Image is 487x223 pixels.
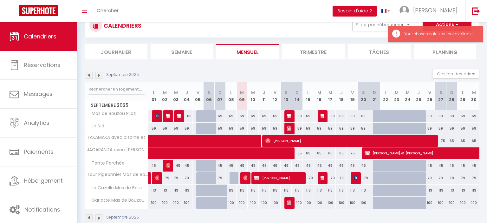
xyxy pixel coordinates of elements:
th: 23 [391,82,402,110]
span: Mas de Bouzou Piloti [86,110,138,117]
span: Analytics [24,119,49,127]
div: 59 [303,123,314,134]
span: Paiements [24,148,54,156]
div: 45 [325,160,336,172]
div: 100 [325,197,336,209]
div: 113 [314,185,325,196]
abbr: M [317,90,321,96]
div: 79 [358,172,369,184]
div: 59 [237,123,248,134]
div: 59 [457,123,468,134]
div: 79 [159,172,170,184]
th: 26 [424,82,435,110]
div: 45 [424,160,435,172]
div: 45 [358,160,369,172]
li: Journalier [85,44,147,59]
img: ... [399,6,409,15]
th: 18 [336,82,347,110]
div: 45 [225,160,237,172]
th: 29 [457,82,468,110]
div: 113 [248,185,259,196]
span: La Cazelle Mas de Bouzou [86,185,149,192]
span: [PERSON_NAME] [177,110,181,122]
div: 100 [225,197,237,209]
span: Tente Perchée [86,160,126,167]
span: Chercher [97,7,119,14]
span: [PERSON_NAME] AYUDA [321,172,324,184]
span: [PERSON_NAME] [166,159,170,172]
div: 59 [424,123,435,134]
div: 100 [468,197,479,209]
li: Mensuel [216,44,279,59]
th: 02 [159,82,170,110]
th: 12 [269,82,281,110]
div: 45 [314,160,325,172]
input: Rechercher un logement... [88,84,145,95]
div: 113 [303,185,314,196]
abbr: V [197,90,199,96]
div: 45 [248,160,259,172]
div: 45 [303,160,314,172]
div: 59 [225,123,237,134]
div: 69 [358,110,369,122]
abbr: J [185,90,188,96]
img: logout [472,7,480,15]
div: 75 [435,135,446,147]
div: 45 [435,160,446,172]
div: 59 [336,123,347,134]
li: Planning [414,44,477,59]
div: 69 [237,110,248,122]
th: 17 [325,82,336,110]
span: [PERSON_NAME] [265,135,436,147]
div: 69 [424,110,435,122]
abbr: S [207,90,210,96]
div: 113 [468,185,479,196]
div: 69 [292,110,303,122]
div: 113 [358,185,369,196]
div: 79 [303,172,314,184]
div: 59 [292,123,303,134]
div: 79 [170,172,181,184]
div: 113 [159,185,170,196]
abbr: M [472,90,476,96]
th: 01 [148,82,159,110]
th: 14 [292,82,303,110]
div: 113 [424,185,435,196]
span: [PERSON_NAME] [155,110,159,122]
span: Septembre 2025 [85,101,148,110]
li: Trimestre [282,44,345,59]
span: [PERSON_NAME] [243,172,247,184]
div: 100 [170,197,181,209]
th: 03 [170,82,181,110]
div: 59 [170,123,181,134]
div: 59 [259,123,270,134]
div: 113 [347,185,358,196]
abbr: L [307,90,309,96]
div: 100 [259,197,270,209]
div: 65 [468,135,479,147]
span: Messages [24,90,53,98]
div: 69 [336,110,347,122]
th: 09 [237,82,248,110]
div: 100 [347,197,358,209]
div: 100 [314,197,325,209]
div: 79 [435,172,446,184]
abbr: M [406,90,410,96]
div: 113 [446,185,457,196]
div: 79 [468,172,479,184]
div: 100 [457,197,468,209]
span: Calendriers [24,32,56,40]
div: 45 [181,160,192,172]
div: 59 [181,123,192,134]
div: 113 [457,185,468,196]
abbr: J [263,90,265,96]
div: 79 [446,172,457,184]
abbr: L [462,90,464,96]
th: 28 [446,82,457,110]
span: Gariotte Mas de Bouzou [86,197,146,204]
span: JACARANDA avec [PERSON_NAME] et proche des plages à pied [86,147,149,152]
th: 15 [303,82,314,110]
div: 69 [347,110,358,122]
abbr: V [351,90,354,96]
abbr: S [362,90,365,96]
